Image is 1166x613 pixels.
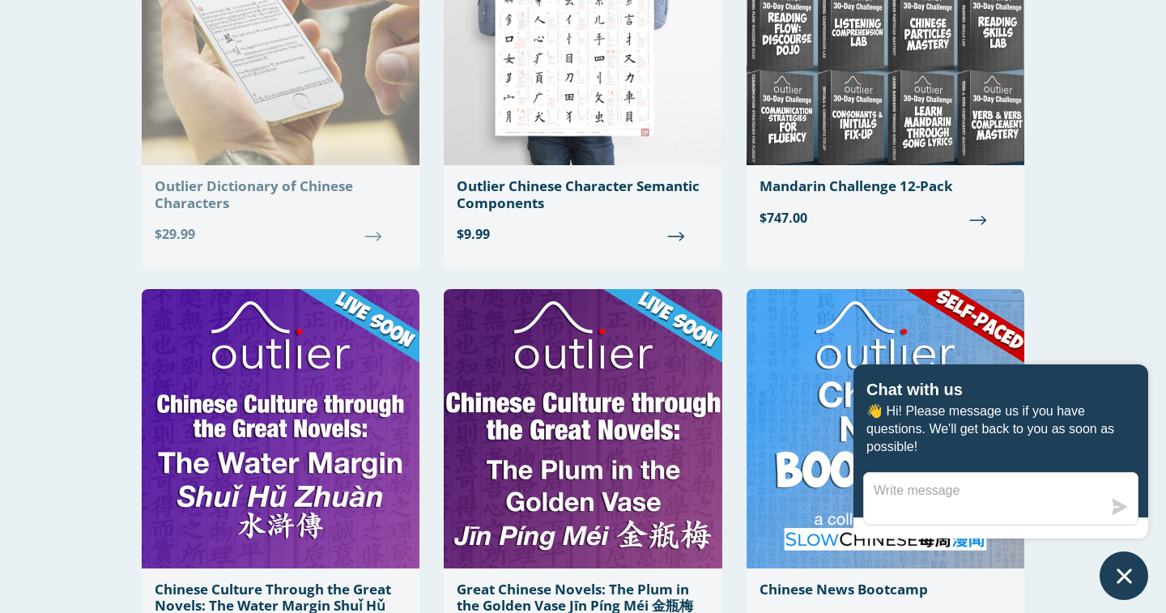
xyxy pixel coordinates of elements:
div: Outlier Dictionary of Chinese Characters [155,178,406,211]
img: Chinese News Bootcamp [747,289,1024,568]
img: Chinese Culture Through the Great Novels: The Water Margin Shuǐ Hǔ Zhuàn 水滸傳 [142,289,419,568]
span: $29.99 [155,224,406,244]
div: Chinese News Bootcamp [760,581,1011,598]
inbox-online-store-chat: Shopify online store chat [849,364,1153,600]
div: Mandarin Challenge 12-Pack [760,178,1011,194]
div: Outlier Chinese Character Semantic Components [457,178,709,211]
span: $747.00 [760,208,1011,228]
span: $9.99 [457,224,709,244]
img: Great Chinese Novels: The Plum in the Golden Vase Jīn Píng Méi 金瓶梅 [444,289,721,568]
